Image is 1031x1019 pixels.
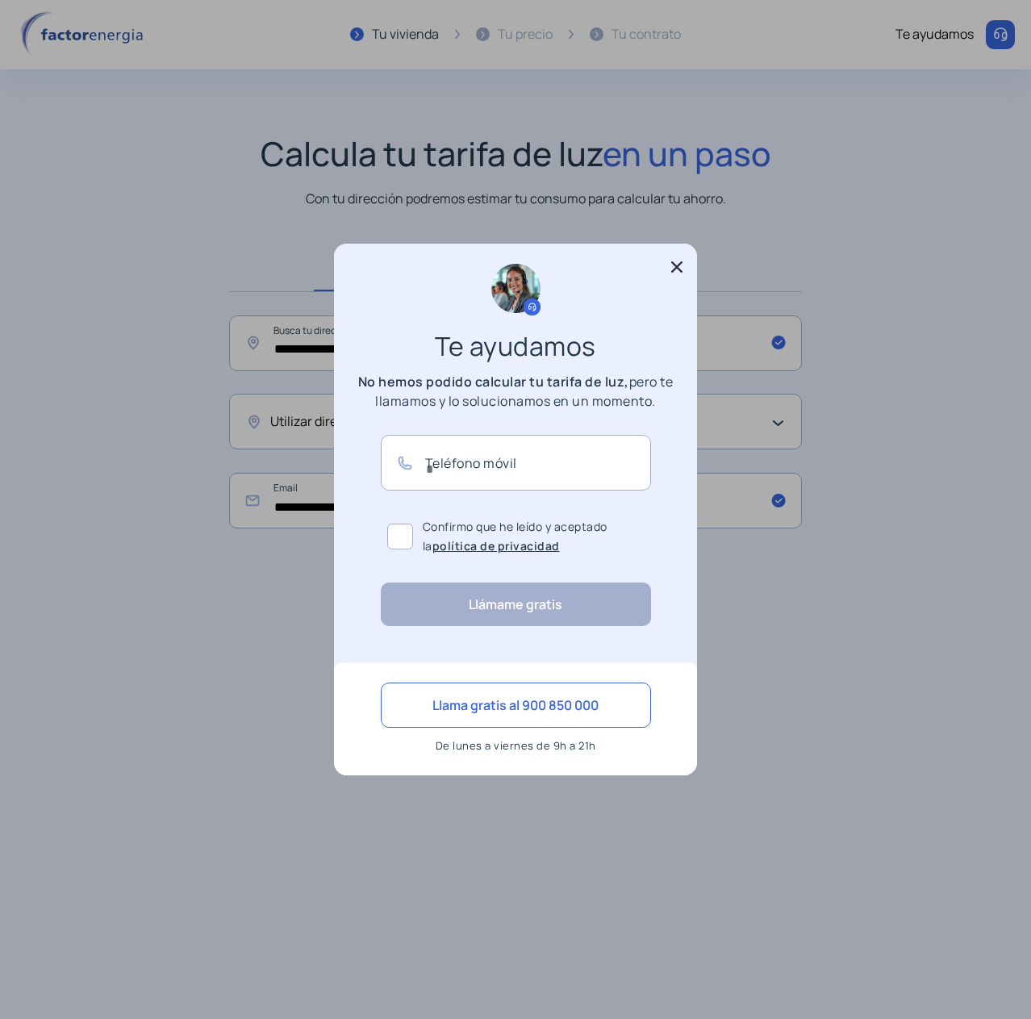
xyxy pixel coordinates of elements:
button: Llama gratis al 900 850 000 [381,683,651,728]
h3: Te ayudamos [370,336,661,356]
a: política de privacidad [432,538,560,553]
b: No hemos podido calcular tu tarifa de luz, [358,373,629,390]
p: pero te llamamos y lo solucionamos en un momento. [354,372,677,411]
span: Confirmo que he leído y aceptado la [423,517,645,556]
p: De lunes a viernes de 9h a 21h [381,736,651,755]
